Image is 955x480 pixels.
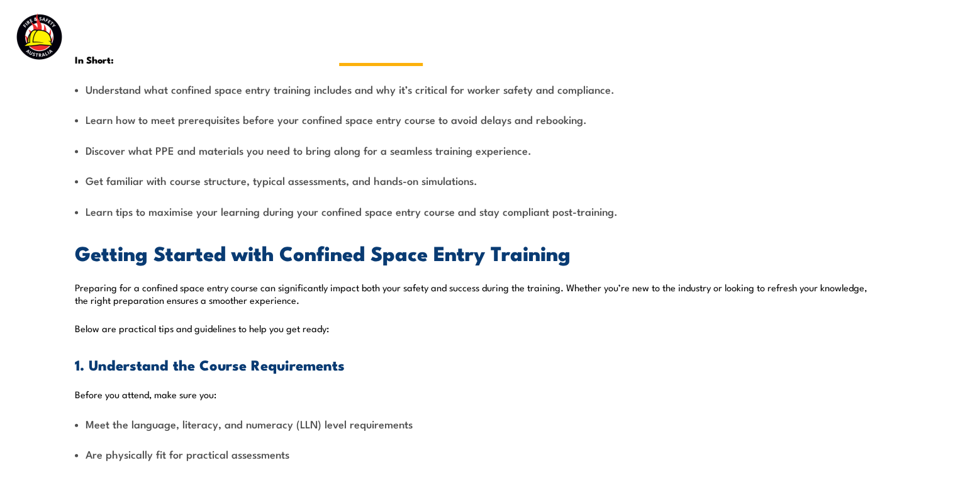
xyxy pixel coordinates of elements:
a: Emergency Response Services [450,22,600,55]
li: Discover what PPE and materials you need to bring along for a seamless training experience. [75,143,880,157]
strong: Getting Started with Confined Space Entry Training [75,237,571,268]
li: Get familiar with course structure, typical assessments, and hands-on simulations. [75,173,880,187]
a: Contact [856,22,896,55]
a: About Us [628,22,674,55]
a: Learner Portal [757,22,829,55]
li: Meet the language, literacy, and numeracy (LLN) level requirements [75,416,880,431]
p: Before you attend, make sure you: [75,388,880,401]
li: Are physically fit for practical assessments [75,447,880,461]
strong: 1. Understand the Course Requirements [75,354,345,376]
li: Understand what confined space entry training includes and why it’s critical for worker safety an... [75,82,880,96]
p: Preparing for a confined space entry course can significantly impact both your safety and success... [75,281,880,306]
li: Learn tips to maximise your learning during your confined space entry course and stay compliant p... [75,204,880,218]
li: Learn how to meet prerequisites before your confined space entry course to avoid delays and reboo... [75,112,880,126]
a: Course Calendar [339,22,423,55]
a: Courses [272,22,311,55]
p: Below are practical tips and guidelines to help you get ready: [75,322,880,335]
a: News [702,22,730,55]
